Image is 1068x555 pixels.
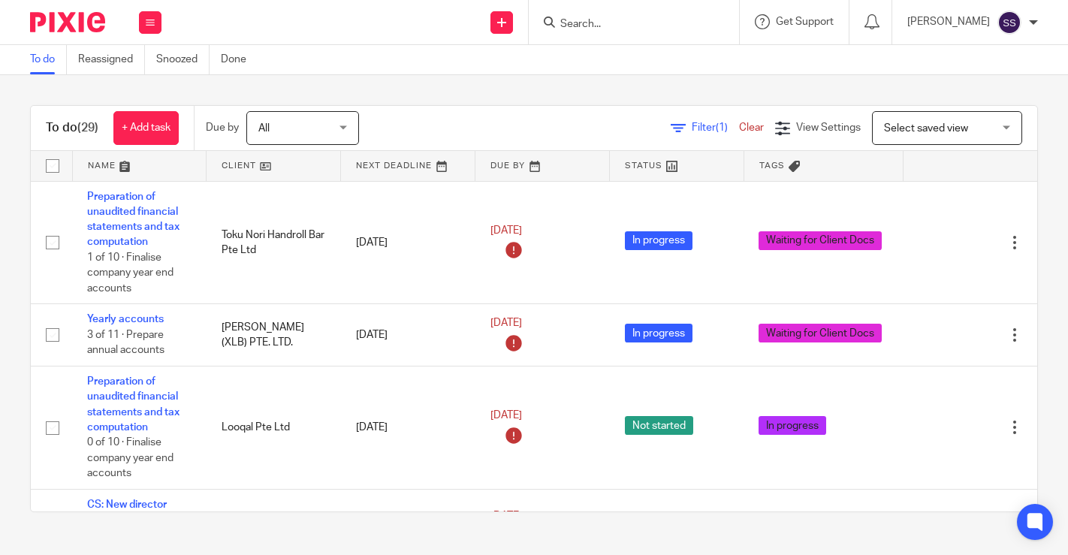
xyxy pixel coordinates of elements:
span: View Settings [796,122,861,133]
a: To do [30,45,67,74]
span: Not started [625,416,693,435]
p: [PERSON_NAME] [907,14,990,29]
td: [DATE] [341,181,475,304]
span: [DATE] [490,410,522,421]
p: Due by [206,120,239,135]
td: Toku Nori Handroll Bar Pte Ltd [207,181,341,304]
span: In progress [625,324,692,342]
span: [DATE] [490,511,522,521]
span: All [258,123,270,134]
span: In progress [759,416,826,435]
span: [DATE] [490,225,522,236]
a: Done [221,45,258,74]
a: Preparation of unaudited financial statements and tax computation [87,192,180,248]
span: (29) [77,122,98,134]
a: + Add task [113,111,179,145]
a: Reassigned [78,45,145,74]
span: Select saved view [884,123,968,134]
td: [PERSON_NAME] (XLB) PTE. LTD. [207,304,341,366]
a: Preparation of unaudited financial statements and tax computation [87,376,180,433]
img: svg%3E [997,11,1021,35]
a: Yearly accounts [87,314,164,324]
a: Snoozed [156,45,210,74]
span: (1) [716,122,728,133]
a: Clear [739,122,764,133]
span: 3 of 11 · Prepare annual accounts [87,330,164,356]
img: Pixie [30,12,105,32]
span: Waiting for Client Docs [759,231,882,250]
span: Get Support [776,17,834,27]
a: CS: New director onboarding [87,499,167,525]
span: Waiting for Client Docs [759,324,882,342]
td: [DATE] [341,304,475,366]
td: Looqal Pte Ltd [207,366,341,489]
span: 0 of 10 · Finalise company year end accounts [87,437,173,478]
span: [DATE] [490,318,522,328]
h1: To do [46,120,98,136]
span: 1 of 10 · Finalise company year end accounts [87,252,173,294]
td: [DATE] [341,366,475,489]
span: Filter [692,122,739,133]
span: Tags [759,161,785,170]
input: Search [559,18,694,32]
span: In progress [625,231,692,250]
